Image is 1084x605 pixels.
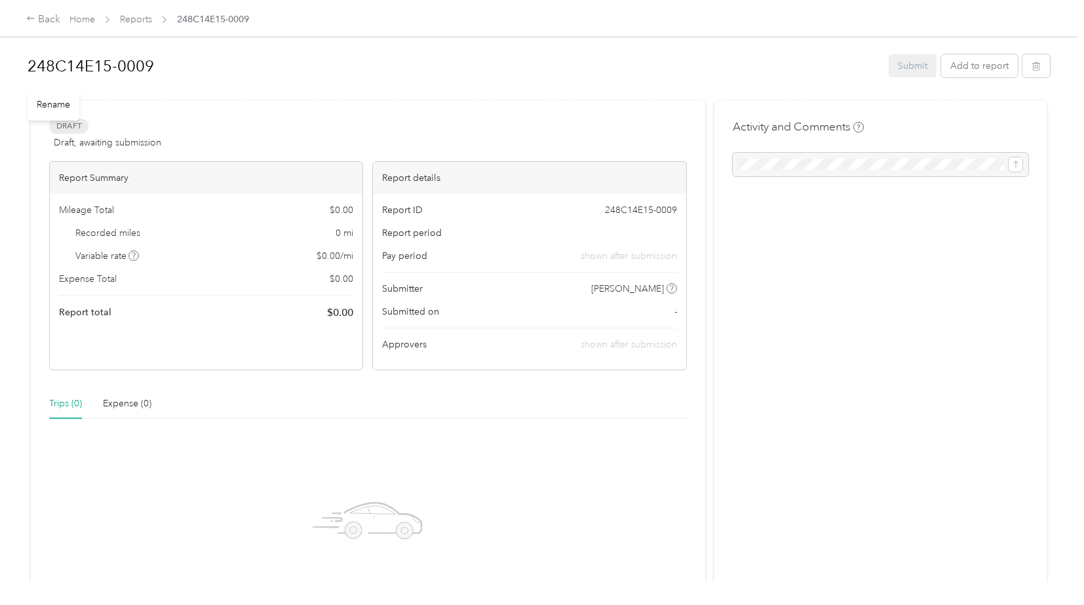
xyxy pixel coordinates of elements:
[49,397,82,411] div: Trips (0)
[75,226,140,240] span: Recorded miles
[336,226,353,240] span: 0 mi
[382,338,427,351] span: Approvers
[581,339,677,350] span: shown after submission
[103,397,151,411] div: Expense (0)
[59,305,111,319] span: Report total
[382,305,439,319] span: Submitted on
[382,249,427,263] span: Pay period
[50,162,362,194] div: Report Summary
[327,305,353,321] span: $ 0.00
[59,203,114,217] span: Mileage Total
[941,54,1018,77] button: Add to report
[177,12,249,26] span: 248C14E15-0009
[75,249,140,263] span: Variable rate
[591,282,664,296] span: [PERSON_NAME]
[382,282,423,296] span: Submitter
[1011,532,1084,605] iframe: Everlance-gr Chat Button Frame
[382,226,442,240] span: Report period
[581,249,677,263] span: shown after submission
[382,203,423,217] span: Report ID
[120,14,152,25] a: Reports
[733,119,864,135] h4: Activity and Comments
[69,14,95,25] a: Home
[54,136,161,149] span: Draft, awaiting submission
[330,272,353,286] span: $ 0.00
[373,162,686,194] div: Report details
[330,203,353,217] span: $ 0.00
[605,203,677,217] span: 248C14E15-0009
[59,272,117,286] span: Expense Total
[317,249,353,263] span: $ 0.00 / mi
[674,305,677,319] span: -
[49,119,88,134] span: Draft
[28,50,880,82] h1: 248C14E15-0009
[26,12,60,28] div: Back
[28,88,79,120] div: Rename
